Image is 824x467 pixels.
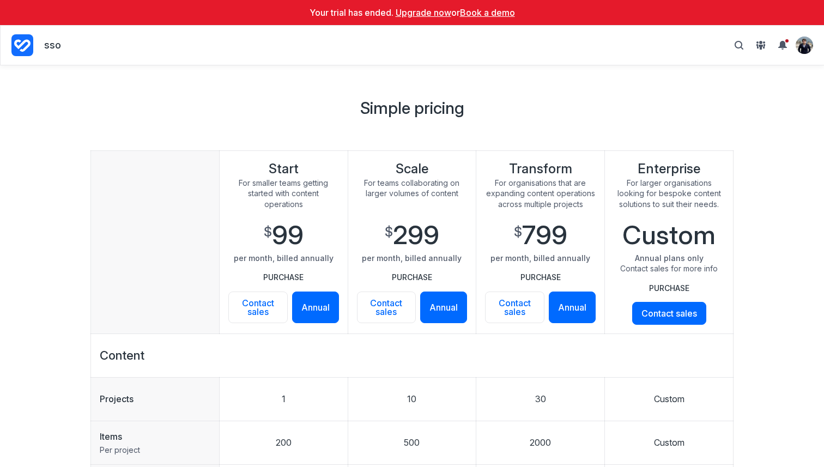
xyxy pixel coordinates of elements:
[730,37,748,54] button: Toggle search bar
[7,7,817,19] p: Your trial has ended. or
[485,178,596,210] span: For organisations that are expanding content operations across multiple projects
[264,224,272,240] span: $
[357,160,468,178] span: Scale
[228,160,339,178] span: Start
[632,302,706,325] a: Contact sales
[357,178,468,210] span: For teams collaborating on larger volumes of content
[485,253,596,263] span: per month, billed annually
[614,263,724,274] span: Contact sales for more info
[348,421,476,464] td: 500
[11,32,33,58] a: Project Dashboard
[514,224,522,240] span: $
[549,292,596,323] a: Annual
[44,39,61,52] p: sso
[605,377,734,421] td: Custom
[100,393,210,405] p: Projects
[520,272,561,282] p: PURCHASE
[460,7,515,18] a: Book a demo
[219,377,348,421] td: 1
[774,37,796,54] summary: View Notifications
[796,37,813,54] summary: View profile menu
[228,253,339,263] span: per month, billed annually
[752,37,770,54] button: View People & Groups
[228,217,339,253] span: 99
[219,421,348,464] td: 200
[476,421,605,464] td: 2000
[476,377,605,421] td: 30
[396,7,451,18] a: Upgrade now
[357,292,416,323] a: Contact sales
[357,253,468,263] span: per month, billed annually
[485,160,596,178] span: Transform
[796,37,813,54] img: Your avatar
[614,217,724,253] span: Custom
[228,178,339,210] span: For smaller teams getting started with content operations
[357,217,468,253] span: 299
[392,272,432,282] p: PURCHASE
[348,377,476,421] td: 10
[100,430,210,442] p: Items
[614,178,724,210] span: For larger organisations looking for bespoke content solutions to suit their needs.
[485,292,544,323] a: Contact sales
[91,333,734,377] td: Content
[100,445,210,455] p: Per project
[385,224,393,240] span: $
[605,421,734,464] td: Custom
[485,217,596,253] span: 799
[292,292,339,323] a: Annual
[420,292,467,323] a: Annual
[17,100,807,116] h1: Simple pricing
[649,283,689,293] p: PURCHASE
[228,292,288,323] a: Contact sales
[614,160,724,178] span: Enterprise
[263,272,304,282] p: PURCHASE
[614,253,724,274] span: Annual plans only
